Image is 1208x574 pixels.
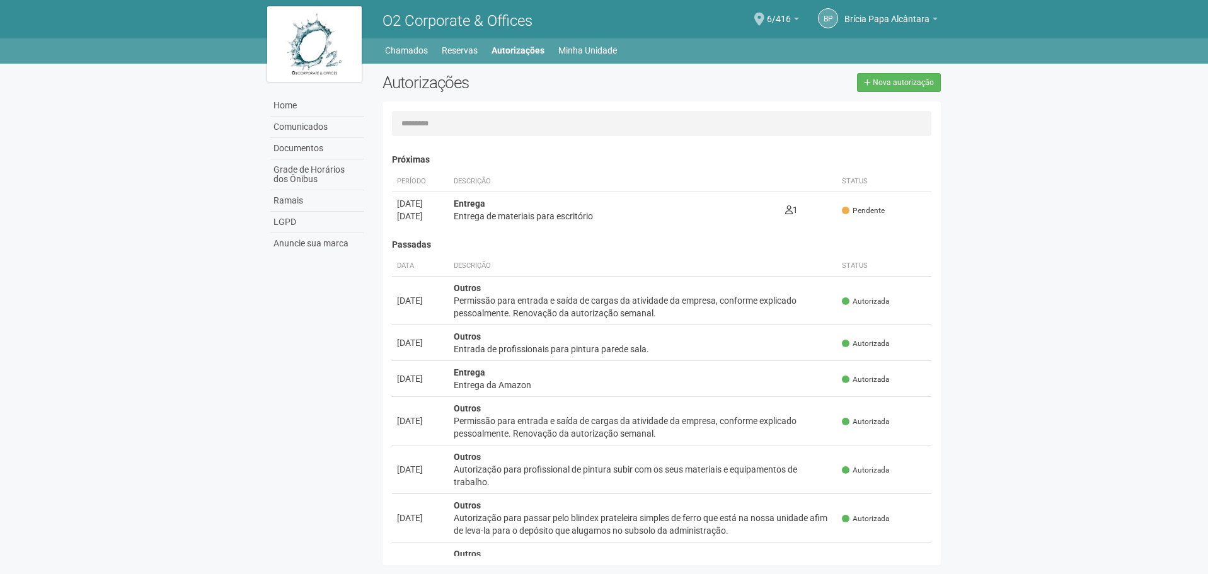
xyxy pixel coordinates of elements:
[397,336,444,349] div: [DATE]
[454,367,485,377] strong: Entrega
[392,171,449,192] th: Período
[454,331,481,342] strong: Outros
[442,42,478,59] a: Reservas
[842,416,889,427] span: Autorizada
[454,403,481,413] strong: Outros
[267,6,362,82] img: logo.jpg
[270,159,364,190] a: Grade de Horários dos Ônibus
[449,256,837,277] th: Descrição
[397,197,444,210] div: [DATE]
[454,283,481,293] strong: Outros
[270,138,364,159] a: Documentos
[844,2,929,24] span: Brícia Papa Alcântara
[454,452,481,462] strong: Outros
[454,210,775,222] div: Entrega de materiais para escritório
[454,294,832,319] div: Permissão para entrada e saída de cargas da atividade da empresa, conforme explicado pessoalmente...
[492,42,544,59] a: Autorizações
[454,512,832,537] div: Autorização para passar pelo blindex prateleira simples de ferro que está na nossa unidade afim d...
[270,117,364,138] a: Comunicados
[454,198,485,209] strong: Entrega
[397,294,444,307] div: [DATE]
[785,205,798,215] span: 1
[385,42,428,59] a: Chamados
[392,240,932,250] h4: Passadas
[454,463,832,488] div: Autorização para profissional de pintura subir com os seus materiais e equipamentos de trabalho.
[837,256,931,277] th: Status
[454,379,832,391] div: Entrega da Amazon
[383,12,532,30] span: O2 Corporate & Offices
[842,338,889,349] span: Autorizada
[873,78,934,87] span: Nova autorização
[454,415,832,440] div: Permissão para entrada e saída de cargas da atividade da empresa, conforme explicado pessoalmente...
[270,95,364,117] a: Home
[842,465,889,476] span: Autorizada
[818,8,838,28] a: BP
[270,212,364,233] a: LGPD
[857,73,941,92] a: Nova autorização
[392,256,449,277] th: Data
[842,514,889,524] span: Autorizada
[842,205,885,216] span: Pendente
[397,372,444,385] div: [DATE]
[454,549,481,559] strong: Outros
[558,42,617,59] a: Minha Unidade
[270,190,364,212] a: Ramais
[397,210,444,222] div: [DATE]
[767,16,799,26] a: 6/416
[392,155,932,164] h4: Próximas
[844,16,938,26] a: Brícia Papa Alcântara
[842,296,889,307] span: Autorizada
[383,73,652,92] h2: Autorizações
[270,233,364,254] a: Anuncie sua marca
[842,374,889,385] span: Autorizada
[449,171,780,192] th: Descrição
[397,512,444,524] div: [DATE]
[454,343,832,355] div: Entrada de profissionais para pintura parede sala.
[397,415,444,427] div: [DATE]
[397,463,444,476] div: [DATE]
[454,500,481,510] strong: Outros
[837,171,931,192] th: Status
[767,2,791,24] span: 6/416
